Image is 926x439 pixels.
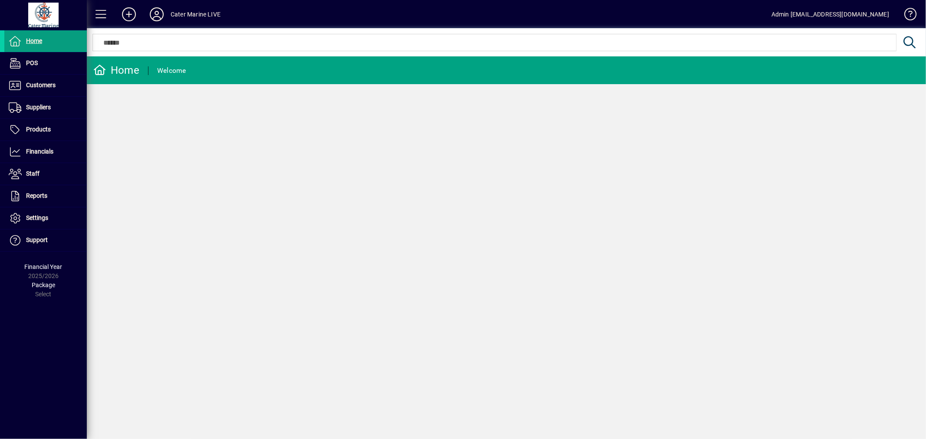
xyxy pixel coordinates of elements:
[26,82,56,88] span: Customers
[115,7,143,22] button: Add
[26,214,48,221] span: Settings
[4,119,87,141] a: Products
[4,163,87,185] a: Staff
[26,236,48,243] span: Support
[26,170,40,177] span: Staff
[4,75,87,96] a: Customers
[26,192,47,199] span: Reports
[143,7,171,22] button: Profile
[4,229,87,251] a: Support
[4,141,87,163] a: Financials
[898,2,915,30] a: Knowledge Base
[4,185,87,207] a: Reports
[26,104,51,111] span: Suppliers
[25,263,63,270] span: Financial Year
[157,64,186,78] div: Welcome
[93,63,139,77] div: Home
[4,97,87,118] a: Suppliers
[26,59,38,66] span: POS
[171,7,221,21] div: Cater Marine LIVE
[771,7,889,21] div: Admin [EMAIL_ADDRESS][DOMAIN_NAME]
[4,52,87,74] a: POS
[32,282,55,288] span: Package
[4,207,87,229] a: Settings
[26,37,42,44] span: Home
[26,148,53,155] span: Financials
[26,126,51,133] span: Products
